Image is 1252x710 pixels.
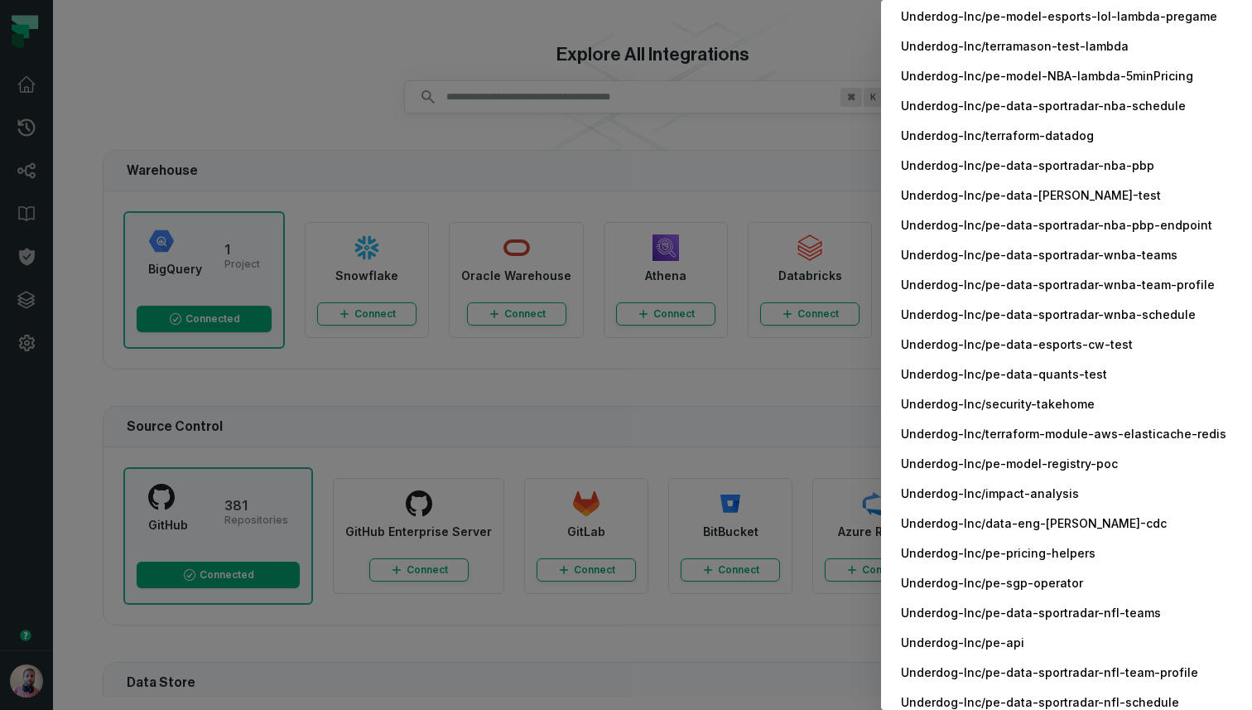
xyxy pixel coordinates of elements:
[888,31,1245,61] li: Underdog-Inc/terramason-test-lambda
[888,330,1245,360] li: Underdog-Inc/pe-data-esports-cw-test
[888,389,1245,419] li: Underdog-Inc/security-takehome
[888,240,1245,270] li: Underdog-Inc/pe-data-sportradar-wnba-teams
[888,628,1245,658] li: Underdog-Inc/pe-api
[888,61,1245,91] li: Underdog-Inc/pe-model-NBA-lambda-5minPricing
[888,300,1245,330] li: Underdog-Inc/pe-data-sportradar-wnba-schedule
[888,479,1245,509] li: Underdog-Inc/impact-analysis
[888,598,1245,628] li: Underdog-Inc/pe-data-sportradar-nfl-teams
[888,181,1245,210] li: Underdog-Inc/pe-data-[PERSON_NAME]-test
[888,121,1245,151] li: Underdog-Inc/terraform-datadog
[888,151,1245,181] li: Underdog-Inc/pe-data-sportradar-nba-pbp
[888,210,1245,240] li: Underdog-Inc/pe-data-sportradar-nba-pbp-endpoint
[888,360,1245,389] li: Underdog-Inc/pe-data-quants-test
[888,509,1245,539] li: Underdog-Inc/data-eng-[PERSON_NAME]-cdc
[888,270,1245,300] li: Underdog-Inc/pe-data-sportradar-wnba-team-profile
[888,2,1245,31] li: Underdog-Inc/pe-model-esports-lol-lambda-pregame
[888,658,1245,688] li: Underdog-Inc/pe-data-sportradar-nfl-team-profile
[888,419,1245,449] li: Underdog-Inc/terraform-module-aws-elasticache-redis
[888,539,1245,568] li: Underdog-Inc/pe-pricing-helpers
[888,568,1245,598] li: Underdog-Inc/pe-sgp-operator
[888,449,1245,479] li: Underdog-Inc/pe-model-registry-poc
[888,91,1245,121] li: Underdog-Inc/pe-data-sportradar-nba-schedule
